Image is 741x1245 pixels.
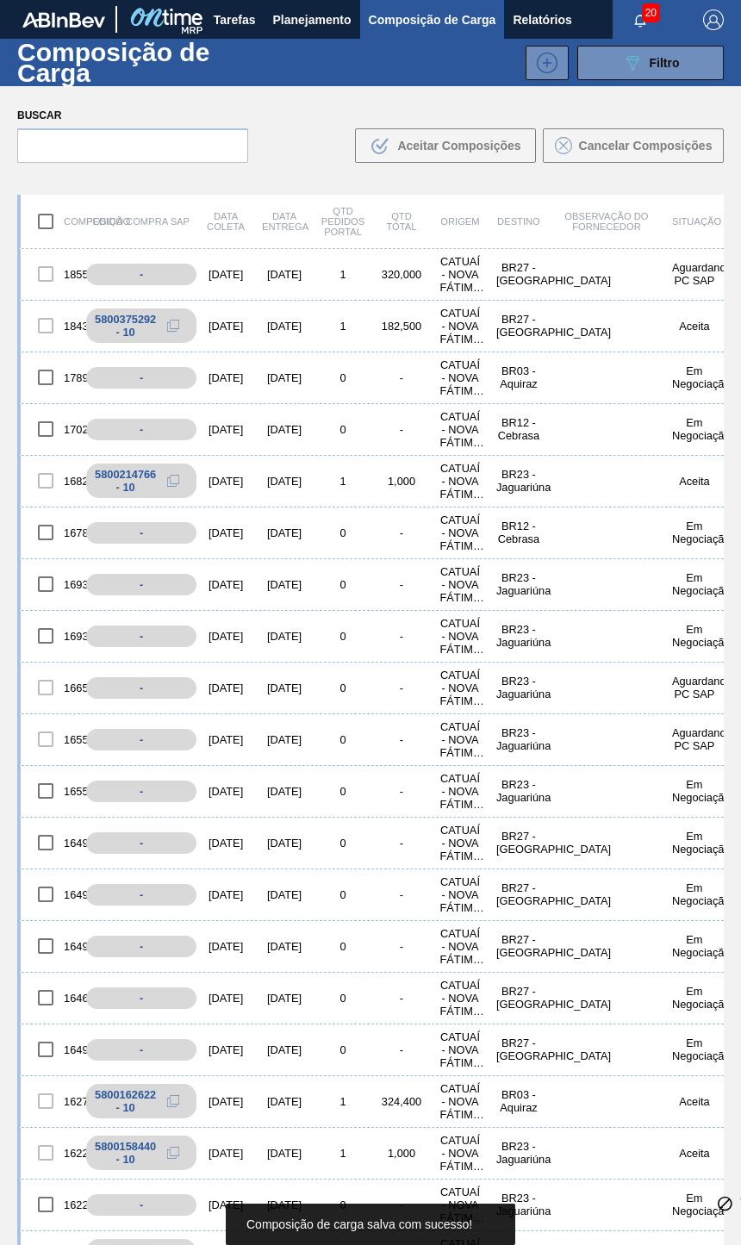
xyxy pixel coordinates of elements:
[489,830,548,856] div: BR27 - Nova Minas
[196,837,255,850] div: [DATE]
[431,617,489,656] div: CATUAÍ - NOVA FÁTIMA (PR)
[255,837,314,850] div: [DATE]
[314,1198,372,1211] div: 0
[372,211,431,232] div: Qtd Total
[489,261,548,287] div: BR27 - Nova Minas
[314,785,372,798] div: 0
[21,825,79,861] div: 1649451
[21,1031,79,1068] div: 1649405
[196,1043,255,1056] div: [DATE]
[255,1095,314,1108] div: [DATE]
[196,423,255,436] div: [DATE]
[489,1140,548,1166] div: BR23 - Jaguariúna
[79,216,196,227] div: Pedido Compra SAP
[255,1147,314,1160] div: [DATE]
[255,1043,314,1056] div: [DATE]
[196,268,255,281] div: [DATE]
[255,423,314,436] div: [DATE]
[665,778,724,804] div: Em Negociação
[21,773,79,809] div: 1655565
[665,320,724,333] div: Aceita
[431,669,489,707] div: CATUAÍ - NOVA FÁTIMA (PR)
[372,992,431,1005] div: -
[22,12,105,28] img: TNhmsLtSVTkK8tSr43FrP2fwEKptu5GPRR3wAAAABJRU5ErkJggg==
[665,933,724,959] div: Em Negociação
[613,8,668,32] button: Notificações
[665,881,724,907] div: Em Negociação
[21,359,79,395] div: 1789212
[517,46,569,80] div: Nova Composição
[255,371,314,384] div: [DATE]
[513,9,571,30] span: Relatórios
[21,721,79,757] div: 1655566
[665,364,724,390] div: Em Negociação
[665,985,724,1011] div: Em Negociação
[431,216,489,227] div: Origem
[196,1147,255,1160] div: [DATE]
[196,888,255,901] div: [DATE]
[314,1095,372,1108] div: 1
[489,675,548,700] div: BR23 - Jaguariúna
[372,320,431,333] div: 182,500
[372,1043,431,1056] div: -
[21,618,79,654] div: 1693717
[196,992,255,1005] div: [DATE]
[255,268,314,281] div: [DATE]
[314,1043,372,1056] div: 0
[95,1140,156,1166] div: 5800158440 - 10
[196,940,255,953] div: [DATE]
[372,837,431,850] div: -
[665,830,724,856] div: Em Negociação
[86,936,196,957] div: -
[21,669,79,706] div: 1665629
[372,423,431,436] div: -
[665,726,724,752] div: Aguardando PC SAP
[314,268,372,281] div: 1
[431,1030,489,1069] div: CATUAÍ - NOVA FÁTIMA (PR)
[372,682,431,694] div: -
[314,1147,372,1160] div: 1
[196,475,255,488] div: [DATE]
[369,9,496,30] span: Composição de Carga
[431,1082,489,1121] div: CATUAÍ - NOVA FÁTIMA (PR)
[255,526,314,539] div: [DATE]
[86,832,196,854] div: -
[86,264,196,285] div: -
[21,1083,79,1119] div: 1627065
[86,987,196,1009] div: -
[273,9,352,30] span: Planejamento
[665,1095,724,1108] div: Aceita
[314,992,372,1005] div: 0
[314,371,372,384] div: 0
[579,139,713,153] span: Cancelar Composições
[196,630,255,643] div: [DATE]
[489,726,548,752] div: BR23 - Jaguariúna
[314,423,372,436] div: 0
[21,876,79,912] div: 1649452
[650,56,680,70] span: Filtro
[431,514,489,552] div: CATUAÍ - NOVA FÁTIMA (PR)
[372,1147,431,1160] div: 1,000
[95,313,156,339] div: 5800375292 - 10
[431,565,489,604] div: CATUAÍ - NOVA FÁTIMA (PR)
[431,824,489,862] div: CATUAÍ - NOVA FÁTIMA (PR)
[86,677,196,699] div: -
[255,733,314,746] div: [DATE]
[665,1192,724,1217] div: Em Negociação
[372,578,431,591] div: -
[255,630,314,643] div: [DATE]
[642,3,660,22] span: 20
[314,475,372,488] div: 1
[196,578,255,591] div: [DATE]
[431,462,489,501] div: CATUAÍ - NOVA FÁTIMA (PR)
[665,475,724,488] div: Aceita
[489,216,548,227] div: Destino
[431,410,489,449] div: CATUAÍ - NOVA FÁTIMA (PR)
[255,1198,314,1211] div: [DATE]
[397,139,520,153] span: Aceitar Composições
[196,211,255,232] div: Data coleta
[489,1036,548,1062] div: BR27 - Nova Minas
[665,520,724,545] div: Em Negociação
[255,785,314,798] div: [DATE]
[543,128,724,163] button: Cancelar Composições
